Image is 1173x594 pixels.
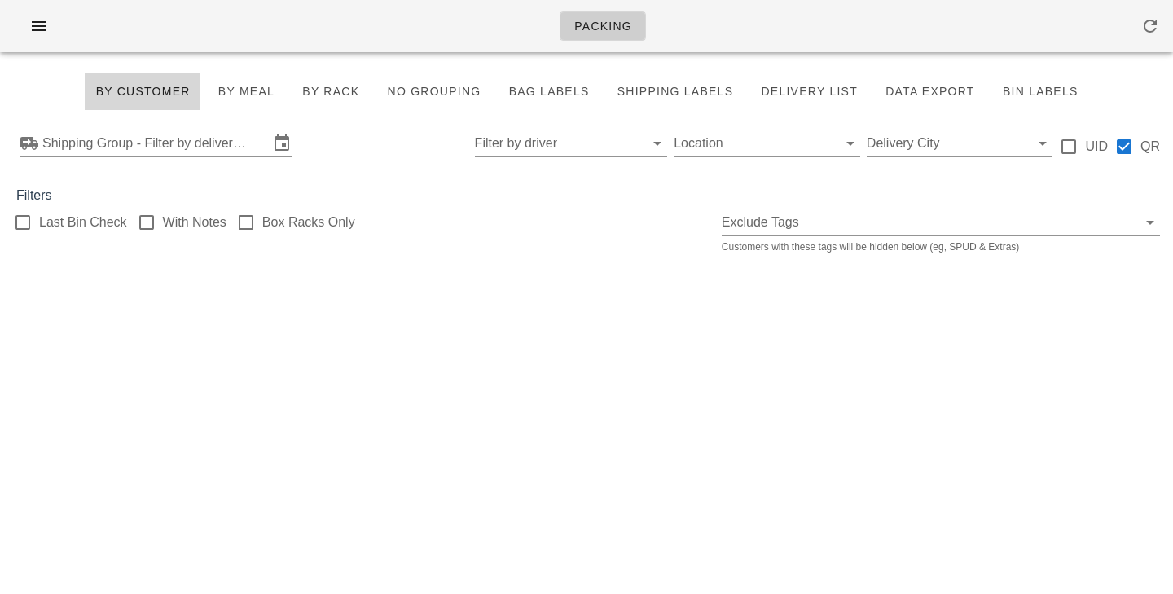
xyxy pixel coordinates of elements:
[992,72,1089,111] button: Bin Labels
[875,72,986,111] button: Data Export
[208,72,285,111] button: By Meal
[1002,85,1079,98] span: Bin Labels
[498,72,600,111] button: Bag Labels
[163,214,226,231] label: With Notes
[722,209,1160,235] div: Exclude Tags
[560,11,646,41] a: Packing
[292,72,370,111] button: By Rack
[722,242,1160,252] div: Customers with these tags will be hidden below (eg, SPUD & Extras)
[573,20,632,33] span: Packing
[376,72,491,111] button: No grouping
[39,214,127,231] label: Last Bin Check
[386,85,481,98] span: No grouping
[94,85,190,98] span: By Customer
[867,130,1053,156] div: Delivery City
[750,72,868,111] button: Delivery List
[674,130,860,156] div: Location
[1085,139,1108,155] label: UID
[217,85,275,98] span: By Meal
[475,130,668,156] div: Filter by driver
[607,72,745,111] button: Shipping Labels
[507,85,589,98] span: Bag Labels
[1140,139,1160,155] label: QR
[885,85,975,98] span: Data Export
[617,85,734,98] span: Shipping Labels
[301,85,359,98] span: By Rack
[262,214,355,231] label: Box Racks Only
[84,72,200,111] button: By Customer
[760,85,858,98] span: Delivery List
